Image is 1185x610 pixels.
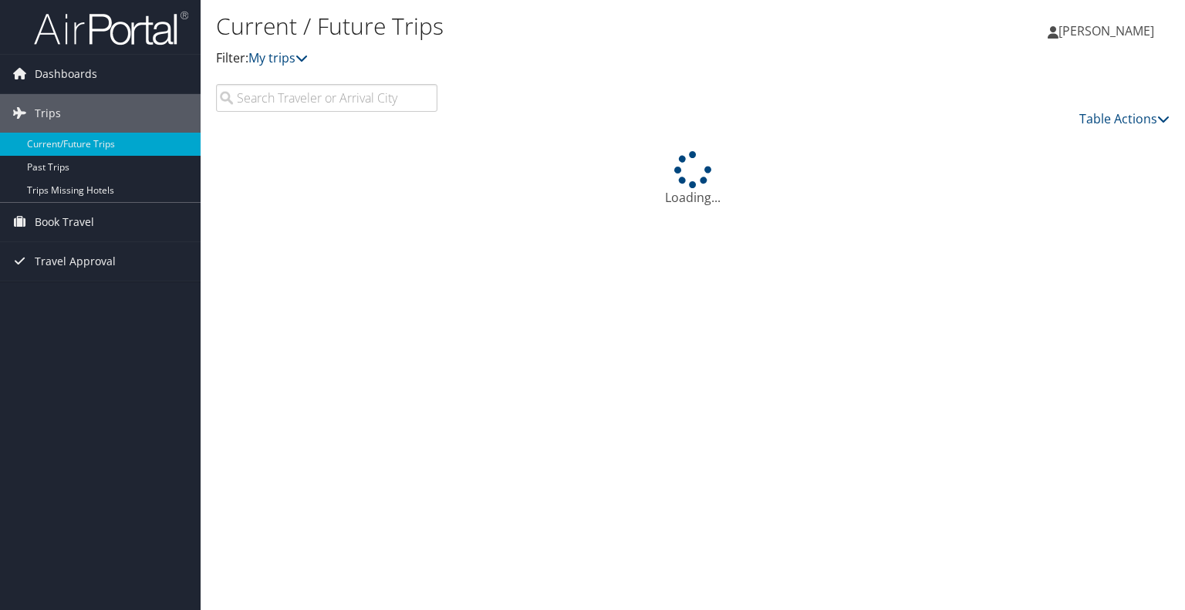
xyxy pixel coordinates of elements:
input: Search Traveler or Arrival City [216,84,437,112]
span: Trips [35,94,61,133]
span: [PERSON_NAME] [1058,22,1154,39]
h1: Current / Future Trips [216,10,852,42]
span: Book Travel [35,203,94,241]
a: My trips [248,49,308,66]
a: [PERSON_NAME] [1048,8,1170,54]
img: airportal-logo.png [34,10,188,46]
div: Loading... [216,151,1170,207]
span: Travel Approval [35,242,116,281]
p: Filter: [216,49,852,69]
span: Dashboards [35,55,97,93]
a: Table Actions [1079,110,1170,127]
